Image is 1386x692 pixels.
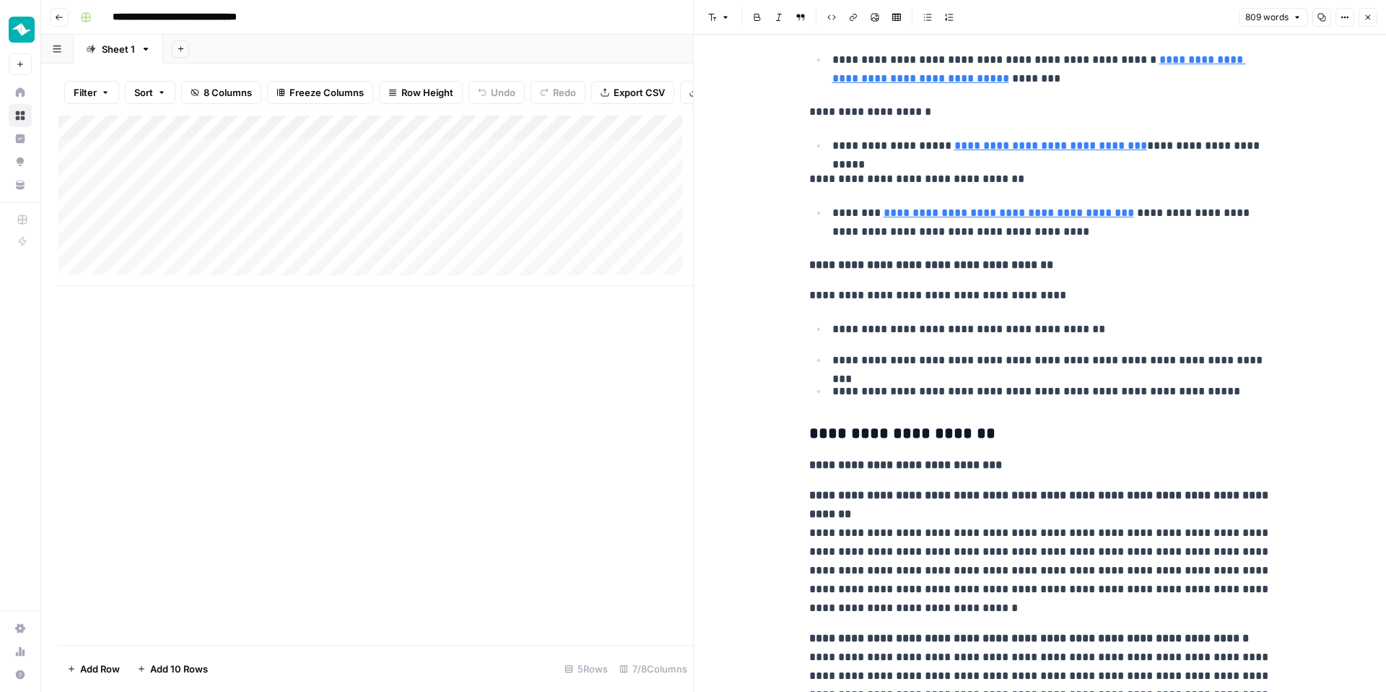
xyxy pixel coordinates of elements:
span: Add 10 Rows [150,662,208,676]
a: Sheet 1 [74,35,163,64]
div: 5 Rows [559,657,614,680]
button: Workspace: Teamleader [9,12,32,48]
span: Row Height [401,85,453,100]
a: Home [9,81,32,104]
button: Help + Support [9,663,32,686]
button: Sort [125,81,175,104]
button: Add 10 Rows [128,657,217,680]
span: 809 words [1245,11,1289,24]
span: Sort [134,85,153,100]
span: Export CSV [614,85,665,100]
button: 8 Columns [181,81,261,104]
button: Freeze Columns [267,81,373,104]
a: Insights [9,127,32,150]
a: Settings [9,617,32,640]
div: 7/8 Columns [614,657,693,680]
a: Browse [9,104,32,127]
a: Opportunities [9,150,32,173]
img: Teamleader Logo [9,17,35,43]
a: Usage [9,640,32,663]
button: Undo [468,81,525,104]
button: Row Height [379,81,463,104]
button: Filter [64,81,119,104]
span: Freeze Columns [289,85,364,100]
span: Undo [491,85,515,100]
span: 8 Columns [204,85,252,100]
button: Export CSV [591,81,674,104]
a: Your Data [9,173,32,196]
span: Add Row [80,662,120,676]
div: Sheet 1 [102,42,135,56]
span: Redo [553,85,576,100]
button: Redo [531,81,585,104]
button: Add Row [58,657,128,680]
span: Filter [74,85,97,100]
button: 809 words [1239,8,1308,27]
